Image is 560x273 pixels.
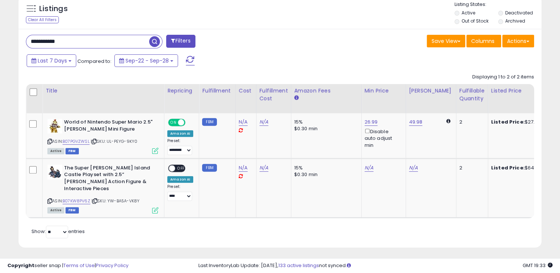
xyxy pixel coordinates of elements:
[259,87,288,102] div: Fulfillment Cost
[409,118,423,126] a: 49.98
[184,119,196,126] span: OFF
[47,165,158,213] div: ASIN:
[365,127,400,149] div: Disable auto adjust min
[47,119,158,153] div: ASIN:
[7,262,128,269] div: seller snap | |
[471,37,494,45] span: Columns
[259,118,268,126] a: N/A
[175,165,187,171] span: OFF
[505,10,533,16] label: Deactivated
[66,148,79,154] span: FBM
[47,148,64,154] span: All listings currently available for purchase on Amazon
[64,165,154,194] b: The Super [PERSON_NAME] Island Castle Playset with 2.5” [PERSON_NAME] Action Figure & Interactive...
[459,87,485,102] div: Fulfillable Quantity
[365,164,373,172] a: N/A
[462,10,475,16] label: Active
[294,171,356,178] div: $0.30 min
[202,87,232,95] div: Fulfillment
[63,138,90,145] a: B07PGVZWSL
[472,74,534,81] div: Displaying 1 to 2 of 2 items
[114,54,178,67] button: Sep-22 - Sep-28
[491,118,525,125] b: Listed Price:
[198,262,553,269] div: Last InventoryLab Update: [DATE], not synced.
[294,165,356,171] div: 15%
[491,119,553,125] div: $27.46
[462,18,489,24] label: Out of Stock
[365,87,403,95] div: Min Price
[239,164,248,172] a: N/A
[239,87,253,95] div: Cost
[294,125,356,132] div: $0.30 min
[166,35,195,48] button: Filters
[38,57,67,64] span: Last 7 Days
[466,35,501,47] button: Columns
[294,95,299,101] small: Amazon Fees.
[169,119,178,126] span: ON
[27,54,76,67] button: Last 7 Days
[523,262,553,269] span: 2025-10-7 19:33 GMT
[167,138,193,155] div: Preset:
[167,130,193,137] div: Amazon AI
[459,119,482,125] div: 2
[63,198,90,204] a: B07KW8PV6Z
[491,164,525,171] b: Listed Price:
[294,87,358,95] div: Amazon Fees
[47,119,62,134] img: 41L0AlVtC7L._SL40_.jpg
[77,58,111,65] span: Compared to:
[64,119,154,134] b: World of Nintendo Super Mario 2.5" [PERSON_NAME] Mini Figure
[7,262,34,269] strong: Copyright
[66,207,79,213] span: FBM
[365,118,378,126] a: 26.99
[409,87,453,95] div: [PERSON_NAME]
[47,165,62,179] img: 51ztGLZyTVL._SL40_.jpg
[91,198,140,204] span: | SKU: YW-BA5A-VK8Y
[167,184,193,201] div: Preset:
[409,164,418,172] a: N/A
[427,35,465,47] button: Save View
[491,87,555,95] div: Listed Price
[259,164,268,172] a: N/A
[91,138,137,144] span: | SKU: UL-PEYG-9KY0
[202,118,217,126] small: FBM
[46,87,161,95] div: Title
[96,262,128,269] a: Privacy Policy
[26,16,59,23] div: Clear All Filters
[455,1,541,8] p: Listing States:
[167,176,193,183] div: Amazon AI
[31,228,85,235] span: Show: entries
[294,119,356,125] div: 15%
[63,262,95,269] a: Terms of Use
[39,4,68,14] h5: Listings
[505,18,525,24] label: Archived
[202,164,217,172] small: FBM
[502,35,534,47] button: Actions
[47,207,64,213] span: All listings currently available for purchase on Amazon
[125,57,169,64] span: Sep-22 - Sep-28
[491,165,553,171] div: $64.99
[239,118,248,126] a: N/A
[167,87,196,95] div: Repricing
[278,262,319,269] a: 133 active listings
[459,165,482,171] div: 2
